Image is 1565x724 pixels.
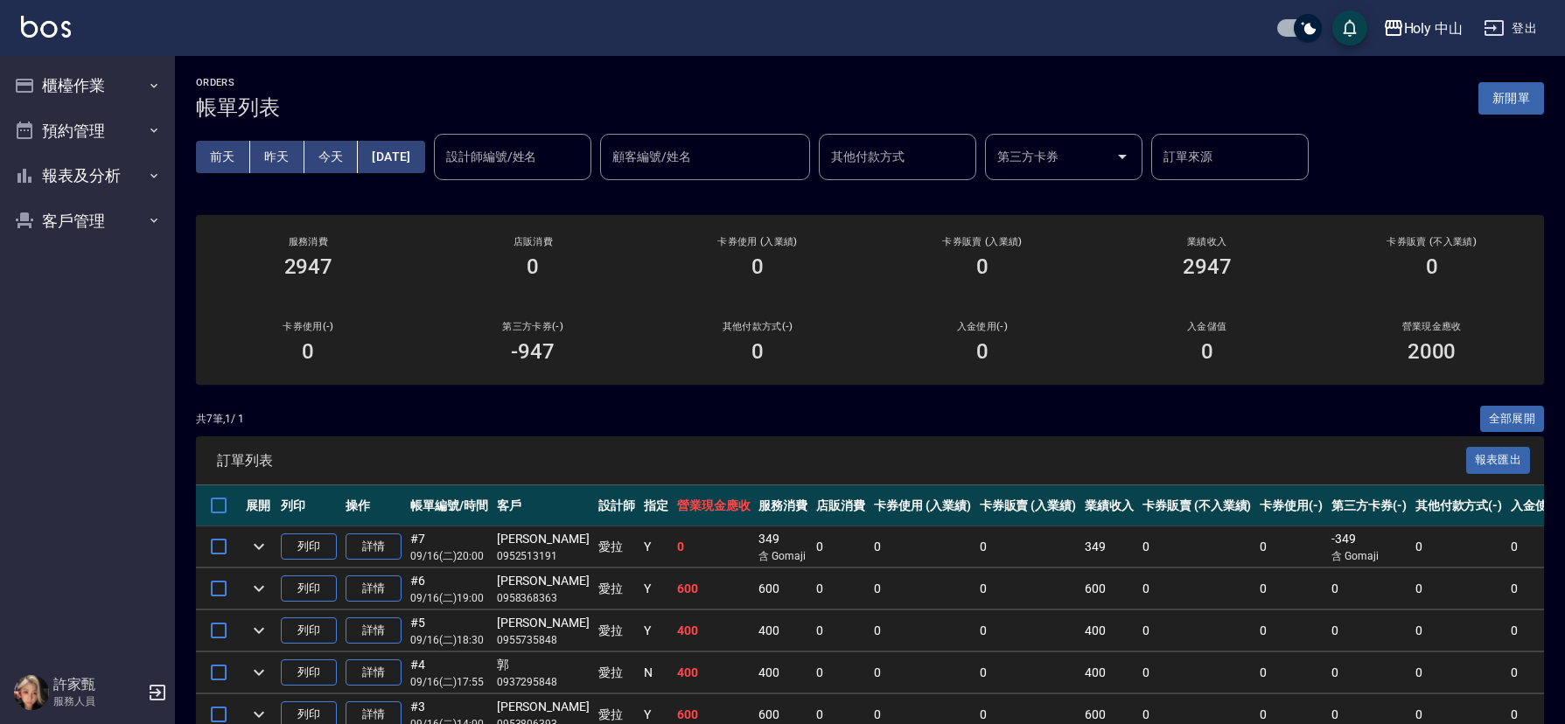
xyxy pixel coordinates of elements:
[281,575,337,602] button: 列印
[21,16,71,38] img: Logo
[497,632,590,648] p: 0955735848
[497,530,590,548] div: [PERSON_NAME]
[976,254,989,279] h3: 0
[1408,339,1457,364] h3: 2000
[812,526,870,567] td: 0
[754,652,812,693] td: 400
[751,254,764,279] h3: 0
[594,652,639,693] td: 愛拉
[1255,652,1327,693] td: 0
[673,485,755,526] th: 營業現金應收
[217,236,400,247] h3: 服務消費
[1138,568,1255,609] td: 0
[1411,652,1507,693] td: 0
[975,485,1081,526] th: 卡券販賣 (入業績)
[1080,652,1138,693] td: 400
[1327,526,1411,567] td: -349
[410,548,488,564] p: 09/16 (二) 20:00
[1478,82,1544,115] button: 新開單
[1376,10,1471,46] button: Holy 中山
[870,485,975,526] th: 卡券使用 (入業績)
[410,590,488,606] p: 09/16 (二) 19:00
[410,674,488,690] p: 09/16 (二) 17:55
[281,659,337,686] button: 列印
[497,548,590,564] p: 0952513191
[594,526,639,567] td: 愛拉
[639,652,673,693] td: N
[246,659,272,686] button: expand row
[1255,610,1327,651] td: 0
[1411,485,1507,526] th: 其他付款方式(-)
[406,526,493,567] td: #7
[1080,568,1138,609] td: 600
[673,568,755,609] td: 600
[1327,485,1411,526] th: 第三方卡券(-)
[1466,447,1531,474] button: 報表匯出
[1404,17,1464,39] div: Holy 中山
[667,236,849,247] h2: 卡券使用 (入業績)
[812,652,870,693] td: 0
[497,674,590,690] p: 0937295848
[1138,652,1255,693] td: 0
[1138,610,1255,651] td: 0
[1201,339,1213,364] h3: 0
[673,610,755,651] td: 400
[284,254,333,279] h3: 2947
[196,95,280,120] h3: 帳單列表
[667,321,849,332] h2: 其他付款方式(-)
[527,254,539,279] h3: 0
[1115,321,1298,332] h2: 入金儲值
[346,575,402,602] a: 詳情
[1480,406,1545,433] button: 全部展開
[1080,485,1138,526] th: 業績收入
[870,610,975,651] td: 0
[246,617,272,644] button: expand row
[975,568,1081,609] td: 0
[493,485,594,526] th: 客戶
[196,77,280,88] h2: ORDERS
[217,452,1466,470] span: 訂單列表
[754,610,812,651] td: 400
[246,533,272,560] button: expand row
[1466,451,1531,468] a: 報表匯出
[1426,254,1438,279] h3: 0
[1138,526,1255,567] td: 0
[250,141,304,173] button: 昨天
[639,568,673,609] td: Y
[442,321,625,332] h2: 第三方卡券(-)
[1327,568,1411,609] td: 0
[594,568,639,609] td: 愛拉
[1411,610,1507,651] td: 0
[302,339,314,364] h3: 0
[406,568,493,609] td: #6
[281,533,337,560] button: 列印
[246,575,272,602] button: expand row
[594,610,639,651] td: 愛拉
[7,108,168,154] button: 預約管理
[346,533,402,560] a: 詳情
[1332,10,1367,45] button: save
[346,617,402,644] a: 詳情
[975,652,1081,693] td: 0
[358,141,424,173] button: [DATE]
[758,548,807,564] p: 含 Gomaji
[812,610,870,651] td: 0
[53,693,143,709] p: 服務人員
[7,198,168,244] button: 客戶管理
[639,485,673,526] th: 指定
[497,698,590,716] div: [PERSON_NAME]
[7,153,168,198] button: 報表及分析
[406,485,493,526] th: 帳單編號/時間
[975,610,1081,651] td: 0
[196,141,250,173] button: 前天
[976,339,989,364] h3: 0
[1478,89,1544,106] a: 新開單
[196,411,244,427] p: 共 7 筆, 1 / 1
[870,568,975,609] td: 0
[1327,610,1411,651] td: 0
[1327,652,1411,693] td: 0
[1340,236,1523,247] h2: 卡券販賣 (不入業績)
[1080,526,1138,567] td: 349
[281,617,337,644] button: 列印
[497,590,590,606] p: 0958368363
